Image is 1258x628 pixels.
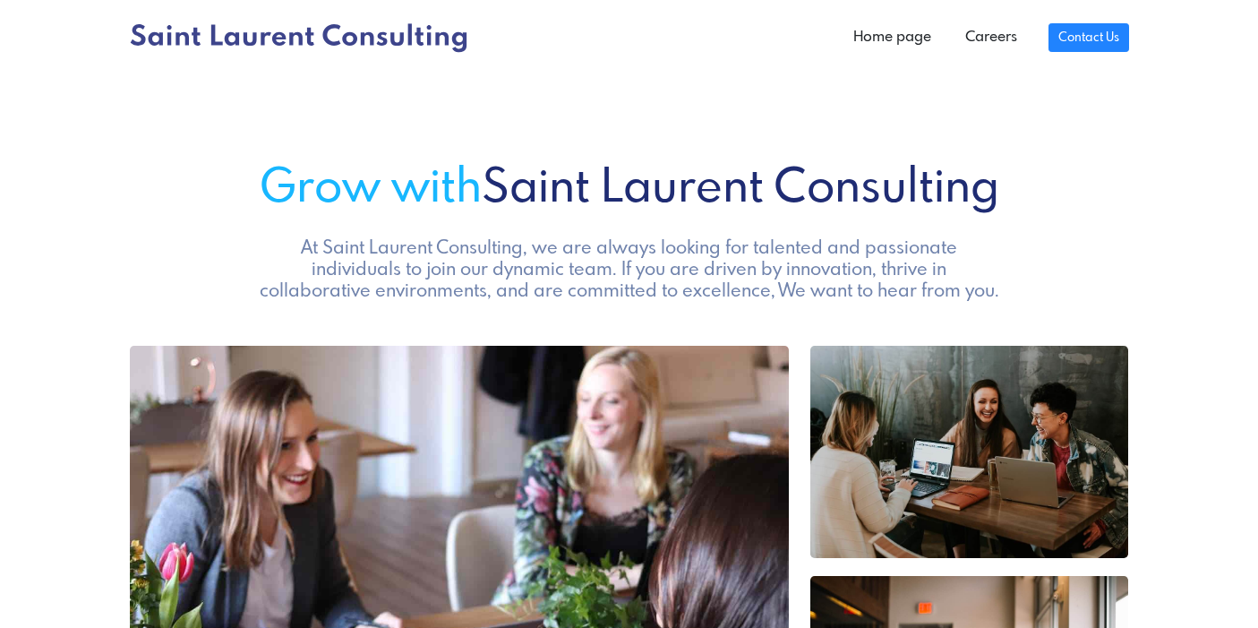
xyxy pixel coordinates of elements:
[1048,23,1128,52] a: Contact Us
[130,162,1129,217] h1: Saint Laurent Consulting
[836,20,948,56] a: Home page
[254,238,1004,303] h5: At Saint Laurent Consulting, we are always looking for talented and passionate individuals to joi...
[948,20,1034,56] a: Careers
[260,166,482,212] span: Grow with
